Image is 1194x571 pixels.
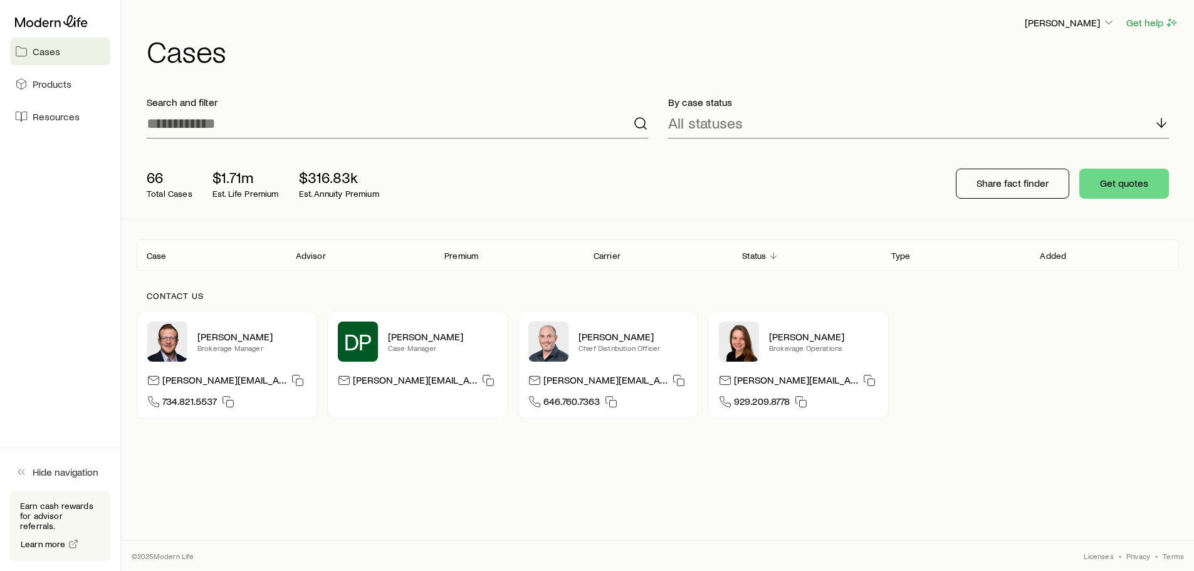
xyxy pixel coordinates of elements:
a: Privacy [1126,551,1150,561]
button: Hide navigation [10,458,110,486]
p: Chief Distribution Officer [579,343,688,353]
p: [PERSON_NAME] [1025,16,1115,29]
p: Share fact finder [977,177,1049,189]
span: 929.209.8778 [734,395,790,412]
span: Cases [33,45,60,58]
img: Matt Kaas [147,322,187,362]
img: Dan Pierson [528,322,568,362]
a: Products [10,70,110,98]
p: Brokerage Manager [197,343,306,353]
span: Products [33,78,71,90]
p: © 2025 Modern Life [132,551,194,561]
h1: Cases [147,36,1179,66]
p: Est. Annuity Premium [299,189,379,199]
p: [PERSON_NAME][EMAIL_ADDRESS][DOMAIN_NAME] [734,374,858,390]
span: • [1155,551,1158,561]
p: Carrier [594,251,621,261]
span: Learn more [21,540,66,548]
p: All statuses [668,114,743,132]
span: 734.821.5537 [162,395,217,412]
p: Brokerage Operations [769,343,878,353]
span: DP [344,329,372,354]
p: Total Cases [147,189,192,199]
img: Ellen Wall [719,322,759,362]
p: Added [1040,251,1066,261]
span: Resources [33,110,80,123]
p: By case status [668,96,1170,108]
p: Case [147,251,167,261]
a: Resources [10,103,110,130]
p: [PERSON_NAME] [388,330,497,343]
p: Premium [444,251,478,261]
p: Est. Life Premium [212,189,279,199]
p: Contact us [147,291,1169,301]
p: Search and filter [147,96,648,108]
p: [PERSON_NAME] [579,330,688,343]
p: [PERSON_NAME][EMAIL_ADDRESS][PERSON_NAME][DOMAIN_NAME] [162,374,286,390]
a: Licenses [1084,551,1113,561]
button: [PERSON_NAME] [1024,16,1116,31]
p: 66 [147,169,192,186]
p: [PERSON_NAME] [197,330,306,343]
button: Get help [1126,16,1179,30]
p: Status [742,251,766,261]
a: Cases [10,38,110,65]
p: Type [891,251,911,261]
p: $316.83k [299,169,379,186]
p: Advisor [296,251,326,261]
button: Share fact finder [956,169,1069,199]
button: Get quotes [1079,169,1169,199]
span: 646.760.7363 [543,395,600,412]
p: $1.71m [212,169,279,186]
div: Client cases [137,239,1179,271]
div: Earn cash rewards for advisor referrals.Learn more [10,491,110,561]
span: • [1119,551,1121,561]
p: [PERSON_NAME][EMAIL_ADDRESS][DOMAIN_NAME] [353,374,477,390]
p: Case Manager [388,343,497,353]
p: [PERSON_NAME][EMAIL_ADDRESS][DOMAIN_NAME] [543,374,668,390]
p: [PERSON_NAME] [769,330,878,343]
p: Earn cash rewards for advisor referrals. [20,501,100,531]
a: Terms [1163,551,1184,561]
span: Hide navigation [33,466,98,478]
